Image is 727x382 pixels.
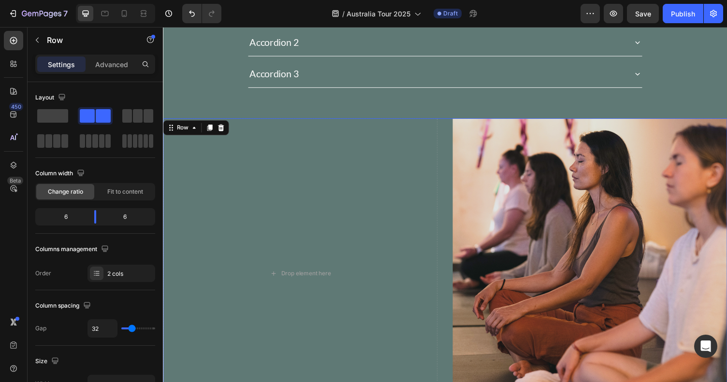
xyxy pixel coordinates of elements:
[104,210,153,224] div: 6
[671,9,695,19] div: Publish
[635,10,651,18] span: Save
[107,187,143,196] span: Fit to content
[35,269,51,278] div: Order
[694,335,717,358] div: Open Intercom Messenger
[48,59,75,70] p: Settings
[627,4,659,23] button: Save
[63,8,68,19] p: 7
[182,4,221,23] div: Undo/Redo
[35,243,111,256] div: Columns management
[163,27,727,382] iframe: Design area
[107,269,153,278] div: 2 cols
[95,59,128,70] p: Advanced
[35,355,61,368] div: Size
[7,177,23,184] div: Beta
[48,187,83,196] span: Change ratio
[4,4,72,23] button: 7
[9,103,23,111] div: 450
[88,320,117,337] input: Auto
[37,210,87,224] div: 6
[443,9,458,18] span: Draft
[35,91,68,104] div: Layout
[663,4,703,23] button: Publish
[12,99,28,108] div: Row
[35,299,93,312] div: Column spacing
[347,9,410,19] span: Australia Tour 2025
[35,167,87,180] div: Column width
[35,324,46,333] div: Gap
[47,34,129,46] p: Row
[342,9,345,19] span: /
